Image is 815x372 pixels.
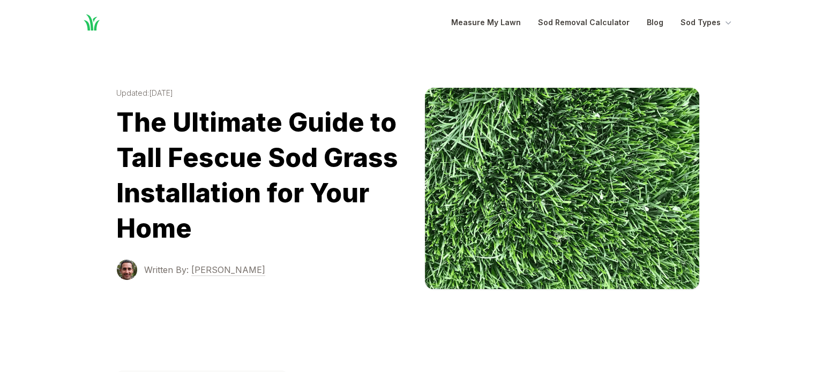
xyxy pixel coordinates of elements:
time: Updated: [DATE] [116,88,408,98]
a: Measure My Lawn [451,16,521,29]
img: Terrance Sowell photo [116,259,138,280]
button: Sod Types [681,16,734,29]
a: Written By: [PERSON_NAME] [144,263,265,276]
h1: The Ultimate Guide to Tall Fescue Sod Grass Installation for Your Home [116,105,408,246]
img: tall-fescue image [425,88,699,289]
span: [PERSON_NAME] [191,264,265,276]
a: Sod Removal Calculator [538,16,630,29]
a: Blog [647,16,663,29]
